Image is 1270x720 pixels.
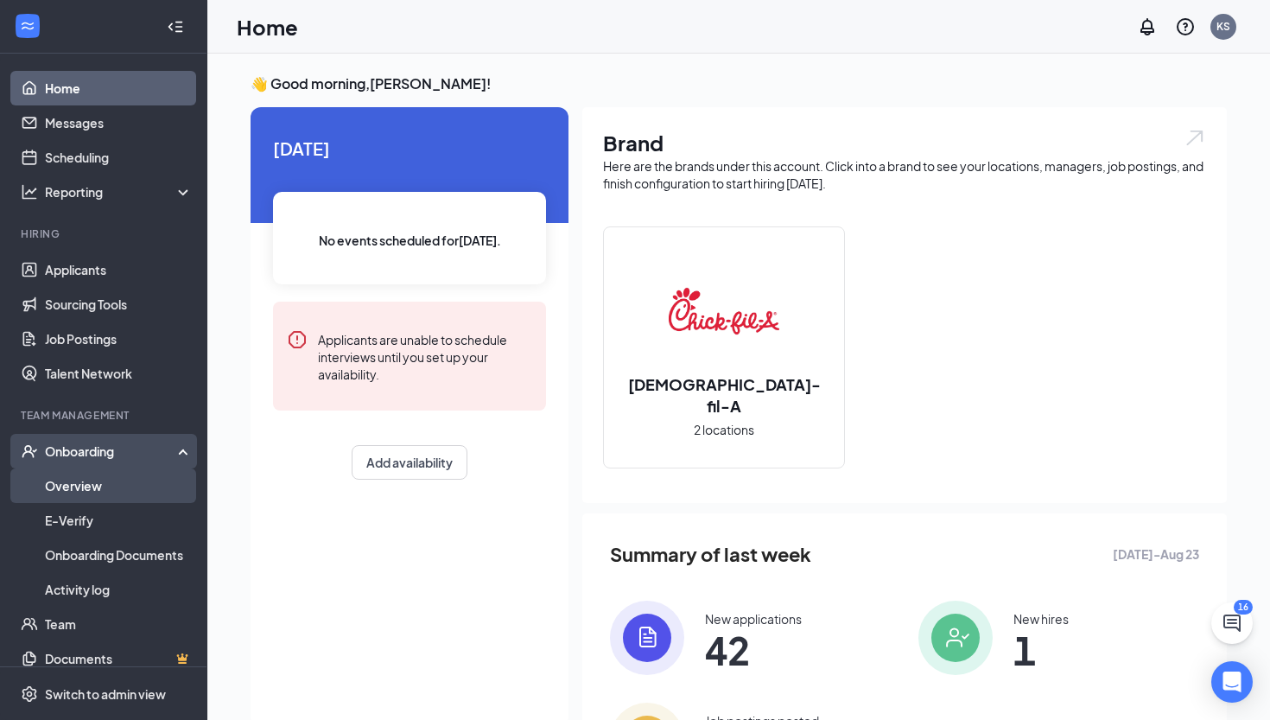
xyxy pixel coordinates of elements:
[603,128,1206,157] h1: Brand
[1211,602,1253,644] button: ChatActive
[1234,600,1253,615] div: 16
[669,256,779,366] img: Chick-fil-A
[45,287,193,322] a: Sourcing Tools
[167,18,184,35] svg: Collapse
[45,685,166,703] div: Switch to admin view
[1216,19,1230,34] div: KS
[45,71,193,105] a: Home
[45,183,194,201] div: Reporting
[1175,16,1196,37] svg: QuestionInfo
[694,420,754,439] span: 2 locations
[21,443,38,460] svg: UserCheck
[251,74,1227,93] h3: 👋 Good morning, [PERSON_NAME] !
[21,183,38,201] svg: Analysis
[45,443,178,460] div: Onboarding
[1113,545,1199,564] span: [DATE] - Aug 23
[1184,128,1206,148] img: open.6027fd2a22e1237b5b06.svg
[21,226,189,241] div: Hiring
[287,329,308,350] svg: Error
[610,539,811,570] span: Summary of last week
[45,322,193,356] a: Job Postings
[1222,613,1242,634] svg: ChatActive
[45,140,193,175] a: Scheduling
[918,601,993,675] img: icon
[19,17,36,35] svg: WorkstreamLogo
[352,445,467,480] button: Add availability
[1013,634,1069,666] span: 1
[45,252,193,287] a: Applicants
[21,685,38,703] svg: Settings
[705,634,802,666] span: 42
[45,641,193,676] a: DocumentsCrown
[45,468,193,503] a: Overview
[45,503,193,538] a: E-Verify
[45,607,193,641] a: Team
[1013,610,1069,628] div: New hires
[319,231,501,250] span: No events scheduled for [DATE] .
[45,572,193,607] a: Activity log
[45,538,193,572] a: Onboarding Documents
[1211,661,1253,703] div: Open Intercom Messenger
[1137,16,1158,37] svg: Notifications
[45,356,193,391] a: Talent Network
[705,610,802,628] div: New applications
[610,601,684,675] img: icon
[237,12,298,41] h1: Home
[603,157,1206,192] div: Here are the brands under this account. Click into a brand to see your locations, managers, job p...
[45,105,193,140] a: Messages
[318,329,532,383] div: Applicants are unable to schedule interviews until you set up your availability.
[273,135,546,162] span: [DATE]
[21,408,189,423] div: Team Management
[604,373,844,417] h2: [DEMOGRAPHIC_DATA]-fil-A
